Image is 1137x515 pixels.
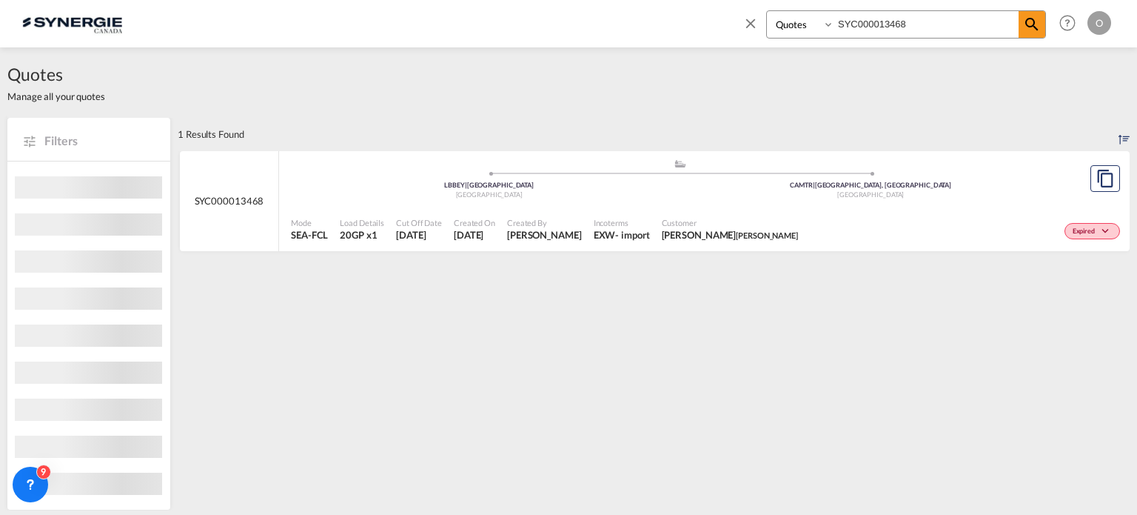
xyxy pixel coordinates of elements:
[454,217,495,228] span: Created On
[594,228,616,242] div: EXW
[291,228,328,242] span: SEA-FCL
[465,181,467,189] span: |
[671,160,689,167] md-icon: assets/icons/custom/ship-fill.svg
[615,228,649,242] div: - import
[178,118,244,150] div: 1 Results Found
[507,217,582,228] span: Created By
[22,7,122,40] img: 1f56c880d42311ef80fc7dca854c8e59.png
[594,228,650,242] div: EXW import
[837,190,904,199] span: [GEOGRAPHIC_DATA]
[444,181,534,189] span: LBBEY [GEOGRAPHIC_DATA]
[1099,227,1116,236] md-icon: icon-chevron-down
[396,228,442,242] span: 22 Jul 2025
[180,151,1130,252] div: SYC000013468 assets/icons/custom/ship-fill.svgassets/icons/custom/roll-o-plane.svgOriginBeirut Le...
[195,194,264,207] span: SYC000013468
[813,181,815,189] span: |
[7,62,105,86] span: Quotes
[742,10,766,46] span: icon-close
[44,133,155,149] span: Filters
[834,11,1019,37] input: Enter Quotation Number
[396,217,442,228] span: Cut Off Date
[340,217,384,228] span: Load Details
[1055,10,1080,36] span: Help
[7,90,105,103] span: Manage all your quotes
[742,15,759,31] md-icon: icon-close
[340,228,384,242] span: 20GP x 1
[662,228,798,242] span: Omar Chalhoub Omar
[790,181,951,189] span: CAMTR [GEOGRAPHIC_DATA], [GEOGRAPHIC_DATA]
[594,217,650,228] span: Incoterms
[456,190,523,199] span: [GEOGRAPHIC_DATA]
[1019,11,1045,38] span: icon-magnify
[1118,118,1130,150] div: Sort by: Created On
[1055,10,1087,37] div: Help
[736,230,798,240] span: [PERSON_NAME]
[507,228,582,242] span: Karen Mercier
[1087,11,1111,35] div: O
[662,217,798,228] span: Customer
[1090,165,1120,192] button: Copy Quote
[291,217,328,228] span: Mode
[1064,223,1120,239] div: Change Status Here
[454,228,495,242] span: 23 Jul 2025
[1023,16,1041,33] md-icon: icon-magnify
[1073,227,1099,237] span: Expired
[1096,170,1114,187] md-icon: assets/icons/custom/copyQuote.svg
